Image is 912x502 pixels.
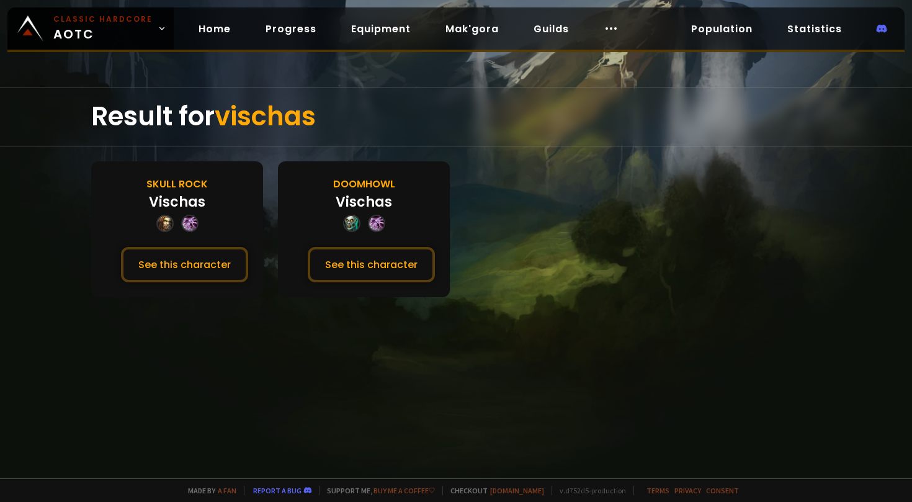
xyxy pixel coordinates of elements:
[490,486,544,495] a: [DOMAIN_NAME]
[333,176,395,192] div: Doomhowl
[777,16,852,42] a: Statistics
[341,16,421,42] a: Equipment
[373,486,435,495] a: Buy me a coffee
[53,14,153,25] small: Classic Hardcore
[189,16,241,42] a: Home
[319,486,435,495] span: Support me,
[181,486,236,495] span: Made by
[646,486,669,495] a: Terms
[215,98,316,135] span: vischas
[256,16,326,42] a: Progress
[218,486,236,495] a: a fan
[552,486,626,495] span: v. d752d5 - production
[308,247,435,282] button: See this character
[149,192,205,212] div: Vischas
[7,7,174,50] a: Classic HardcoreAOTC
[253,486,302,495] a: Report a bug
[121,247,248,282] button: See this character
[336,192,392,212] div: Vischas
[436,16,509,42] a: Mak'gora
[681,16,762,42] a: Population
[524,16,579,42] a: Guilds
[706,486,739,495] a: Consent
[146,176,208,192] div: Skull Rock
[53,14,153,43] span: AOTC
[674,486,701,495] a: Privacy
[91,87,821,146] div: Result for
[442,486,544,495] span: Checkout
